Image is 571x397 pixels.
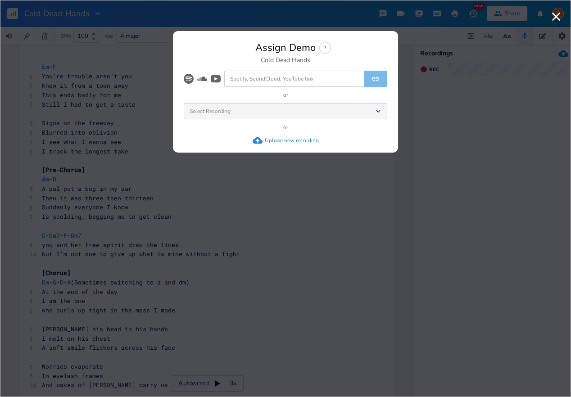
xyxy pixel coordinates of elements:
[265,137,319,144] div: Upload new recording
[255,43,316,53] div: Assign Demo
[261,57,310,63] div: Cold Dead Hands
[190,108,231,114] span: Select Recording
[283,125,288,130] div: or
[364,71,387,87] button: Link Demo
[283,92,288,98] div: or
[253,135,319,145] button: Upload new recording
[319,42,331,54] div: ?
[224,71,364,87] input: Spotify, SoundCloud, YouTube link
